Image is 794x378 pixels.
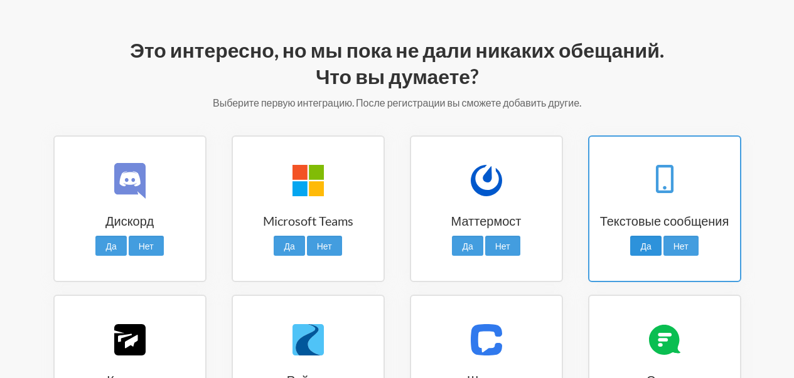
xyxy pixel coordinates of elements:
[462,241,473,251] font: Да
[485,236,520,256] a: Нет
[663,236,699,256] a: Нет
[307,236,342,256] a: Нет
[495,241,510,251] font: Нет
[284,241,294,251] font: Да
[451,213,522,228] font: Маттермост
[105,241,116,251] font: Да
[139,241,154,251] font: Нет
[105,213,154,228] font: Дискорд
[274,236,304,256] a: Да
[317,241,332,251] font: Нет
[129,236,164,256] a: Нет
[600,213,729,228] font: Текстовые сообщения
[213,97,581,108] font: Выберите первую интеграцию. После регистрации вы сможете добавить другие.
[95,236,126,256] a: Да
[630,236,661,256] a: Да
[673,241,689,251] font: Нет
[640,241,651,251] font: Да
[130,38,664,62] font: Это интересно, но мы пока не дали никаких обещаний.
[316,64,478,88] font: Что вы думаете?
[452,236,483,256] a: Да
[263,213,353,228] font: Microsoft Teams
